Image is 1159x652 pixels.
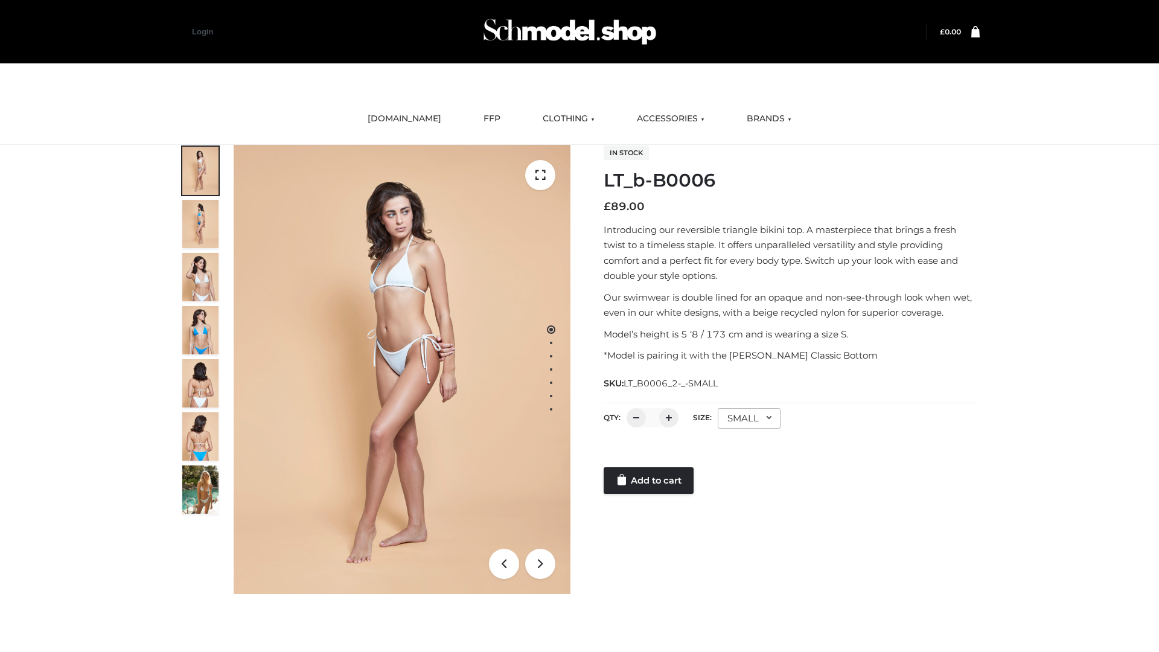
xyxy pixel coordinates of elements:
[182,147,219,195] img: ArielClassicBikiniTop_CloudNine_AzureSky_OW114ECO_1-scaled.jpg
[604,348,980,363] p: *Model is pairing it with the [PERSON_NAME] Classic Bottom
[479,8,660,56] img: Schmodel Admin 964
[182,412,219,461] img: ArielClassicBikiniTop_CloudNine_AzureSky_OW114ECO_8-scaled.jpg
[182,253,219,301] img: ArielClassicBikiniTop_CloudNine_AzureSky_OW114ECO_3-scaled.jpg
[534,106,604,132] a: CLOTHING
[628,106,714,132] a: ACCESSORIES
[940,27,945,36] span: £
[604,413,621,422] label: QTY:
[604,200,645,213] bdi: 89.00
[693,413,712,422] label: Size:
[718,408,781,429] div: SMALL
[604,290,980,321] p: Our swimwear is double lined for an opaque and non-see-through look when wet, even in our white d...
[604,222,980,284] p: Introducing our reversible triangle bikini top. A masterpiece that brings a fresh twist to a time...
[624,378,718,389] span: LT_B0006_2-_-SMALL
[940,27,961,36] bdi: 0.00
[234,145,570,594] img: ArielClassicBikiniTop_CloudNine_AzureSky_OW114ECO_1
[604,145,649,160] span: In stock
[474,106,509,132] a: FFP
[604,200,611,213] span: £
[359,106,450,132] a: [DOMAIN_NAME]
[604,376,719,391] span: SKU:
[182,200,219,248] img: ArielClassicBikiniTop_CloudNine_AzureSky_OW114ECO_2-scaled.jpg
[604,327,980,342] p: Model’s height is 5 ‘8 / 173 cm and is wearing a size S.
[182,306,219,354] img: ArielClassicBikiniTop_CloudNine_AzureSky_OW114ECO_4-scaled.jpg
[738,106,800,132] a: BRANDS
[604,170,980,191] h1: LT_b-B0006
[182,359,219,407] img: ArielClassicBikiniTop_CloudNine_AzureSky_OW114ECO_7-scaled.jpg
[192,27,213,36] a: Login
[182,465,219,514] img: Arieltop_CloudNine_AzureSky2.jpg
[940,27,961,36] a: £0.00
[604,467,694,494] a: Add to cart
